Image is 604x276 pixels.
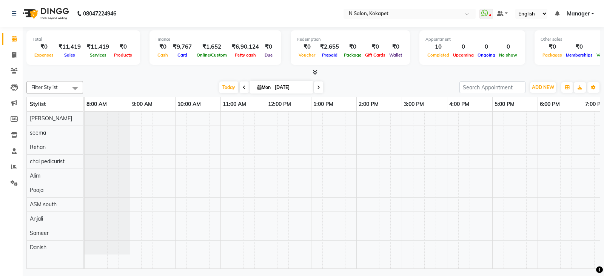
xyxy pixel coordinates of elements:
div: ₹1,652 [195,43,229,51]
div: ₹2,655 [317,43,342,51]
span: No show [497,52,519,58]
span: ASM south [30,201,57,208]
div: ₹0 [297,43,317,51]
input: 2025-09-01 [273,82,310,93]
div: ₹0 [156,43,170,51]
div: ₹6,90,124 [229,43,262,51]
a: 11:00 AM [221,99,248,110]
div: ₹0 [32,43,55,51]
div: 10 [425,43,451,51]
div: 0 [451,43,476,51]
span: Sales [62,52,77,58]
span: Ongoing [476,52,497,58]
div: 0 [476,43,497,51]
span: Manager [567,10,590,18]
span: Completed [425,52,451,58]
a: 12:00 PM [266,99,293,110]
span: Rehan [30,144,46,150]
span: Pooja [30,187,43,193]
span: ADD NEW [532,84,554,90]
span: Cash [156,52,170,58]
span: Anjali [30,215,43,222]
span: Due [263,52,274,58]
a: 8:00 AM [85,99,109,110]
div: ₹0 [342,43,363,51]
span: Wallet [387,52,404,58]
span: Packages [541,52,564,58]
div: Total [32,36,134,43]
span: Card [176,52,189,58]
div: Redemption [297,36,404,43]
a: 9:00 AM [130,99,154,110]
div: ₹0 [387,43,404,51]
div: ₹0 [112,43,134,51]
a: 6:00 PM [538,99,562,110]
a: 1:00 PM [311,99,335,110]
span: Prepaid [320,52,339,58]
div: ₹11,419 [55,43,84,51]
div: ₹0 [541,43,564,51]
a: 10:00 AM [176,99,203,110]
div: Appointment [425,36,519,43]
div: ₹9,767 [170,43,195,51]
span: Voucher [297,52,317,58]
span: Memberships [564,52,595,58]
span: Products [112,52,134,58]
span: Mon [256,84,273,90]
div: ₹11,419 [84,43,112,51]
b: 08047224946 [83,3,116,24]
span: Upcoming [451,52,476,58]
span: Expenses [32,52,55,58]
span: Stylist [30,101,46,107]
div: ₹0 [262,43,275,51]
span: Filter Stylist [31,84,58,90]
input: Search Appointment [459,81,525,93]
a: 2:00 PM [357,99,381,110]
span: seema [30,129,46,136]
span: Gift Cards [363,52,387,58]
span: Alim [30,172,40,179]
span: Services [88,52,108,58]
span: Danish [30,244,46,251]
div: Finance [156,36,275,43]
div: 0 [497,43,519,51]
span: Today [219,81,238,93]
a: 4:00 PM [447,99,471,110]
a: 3:00 PM [402,99,426,110]
span: Online/Custom [195,52,229,58]
span: chai pedicurist [30,158,65,165]
div: ₹0 [564,43,595,51]
button: ADD NEW [530,82,556,93]
span: Package [342,52,363,58]
img: logo [19,3,71,24]
div: ₹0 [363,43,387,51]
a: 5:00 PM [493,99,516,110]
span: Sameer [30,230,49,236]
span: [PERSON_NAME] [30,115,72,122]
span: Petty cash [233,52,258,58]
